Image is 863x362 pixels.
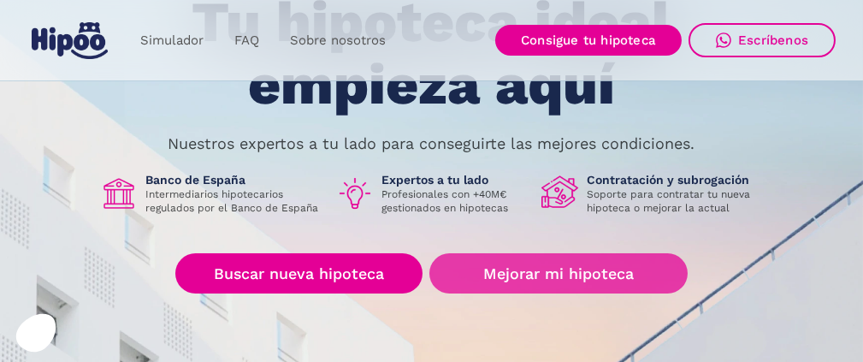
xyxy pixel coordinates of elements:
a: FAQ [219,24,275,57]
p: Nuestros expertos a tu lado para conseguirte las mejores condiciones. [168,137,695,151]
p: Profesionales con +40M€ gestionados en hipotecas [382,187,528,215]
div: Escríbenos [738,33,808,48]
a: Escríbenos [689,23,836,57]
a: Consigue tu hipoteca [495,25,682,56]
a: home [27,15,111,66]
a: Buscar nueva hipoteca [175,253,423,294]
p: Soporte para contratar tu nueva hipoteca o mejorar la actual [588,187,764,215]
p: Intermediarios hipotecarios regulados por el Banco de España [146,187,322,215]
h1: Banco de España [146,172,322,187]
a: Sobre nosotros [275,24,401,57]
h1: Contratación y subrogación [588,172,764,187]
a: Mejorar mi hipoteca [429,253,687,294]
h1: Expertos a tu lado [382,172,528,187]
a: Simulador [125,24,219,57]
